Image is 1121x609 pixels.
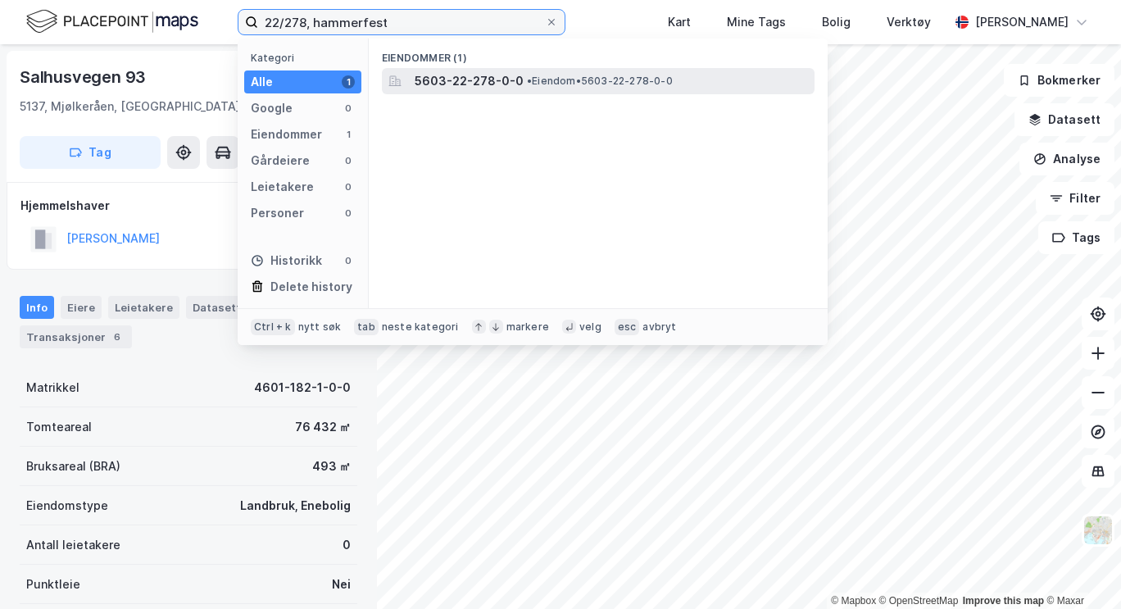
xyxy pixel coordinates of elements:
div: markere [506,320,549,334]
div: esc [615,319,640,335]
div: Kart [668,12,691,32]
div: 1 [342,128,355,141]
div: Hjemmelshaver [20,196,356,216]
div: Google [251,98,293,118]
div: Delete history [270,277,352,297]
span: • [527,75,532,87]
div: 0 [342,102,355,115]
span: 5603-22-278-0-0 [415,71,524,91]
a: Improve this map [963,595,1044,607]
div: 493 ㎡ [312,457,351,476]
button: Bokmerker [1004,64,1114,97]
input: Søk på adresse, matrikkel, gårdeiere, leietakere eller personer [258,10,545,34]
span: Eiendom • 5603-22-278-0-0 [527,75,673,88]
div: [PERSON_NAME] [975,12,1069,32]
div: 0 [342,207,355,220]
div: Historikk [251,251,322,270]
div: Salhusvegen 93 [20,64,149,90]
div: velg [579,320,601,334]
div: 6 [109,329,125,345]
a: OpenStreetMap [879,595,959,607]
div: Kontrollprogram for chat [1039,530,1121,609]
div: Transaksjoner [20,325,132,348]
div: Nei [332,575,351,594]
div: 76 432 ㎡ [295,417,351,437]
div: Matrikkel [26,378,79,398]
div: Ctrl + k [251,319,295,335]
button: Analyse [1019,143,1114,175]
div: Leietakere [108,296,179,319]
div: Kategori [251,52,361,64]
img: Z [1082,515,1114,546]
div: nytt søk [298,320,342,334]
div: 0 [342,154,355,167]
div: 1 [342,75,355,89]
div: Alle [251,72,273,92]
div: Info [20,296,54,319]
div: Mine Tags [727,12,786,32]
div: Datasett [186,296,247,319]
div: Bolig [822,12,851,32]
div: Tomteareal [26,417,92,437]
button: Datasett [1014,103,1114,136]
div: 0 [343,535,351,555]
div: 0 [342,254,355,267]
a: Mapbox [831,595,876,607]
div: Eiendommer (1) [369,39,828,68]
div: tab [354,319,379,335]
div: avbryt [642,320,676,334]
div: 0 [342,180,355,193]
iframe: Chat Widget [1039,530,1121,609]
img: logo.f888ab2527a4732fd821a326f86c7f29.svg [26,7,198,36]
div: Verktøy [887,12,931,32]
div: Eiere [61,296,102,319]
button: Tag [20,136,161,169]
div: Gårdeiere [251,151,310,170]
button: Filter [1036,182,1114,215]
button: Tags [1038,221,1114,254]
div: Punktleie [26,575,80,594]
div: neste kategori [382,320,459,334]
div: 5137, Mjølkeråen, [GEOGRAPHIC_DATA] [20,97,240,116]
div: Bruksareal (BRA) [26,457,120,476]
div: Personer [251,203,304,223]
div: 4601-182-1-0-0 [254,378,351,398]
div: Leietakere [251,177,314,197]
div: Eiendommer [251,125,322,144]
div: Eiendomstype [26,496,108,516]
div: Antall leietakere [26,535,120,555]
div: Landbruk, Enebolig [240,496,351,516]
